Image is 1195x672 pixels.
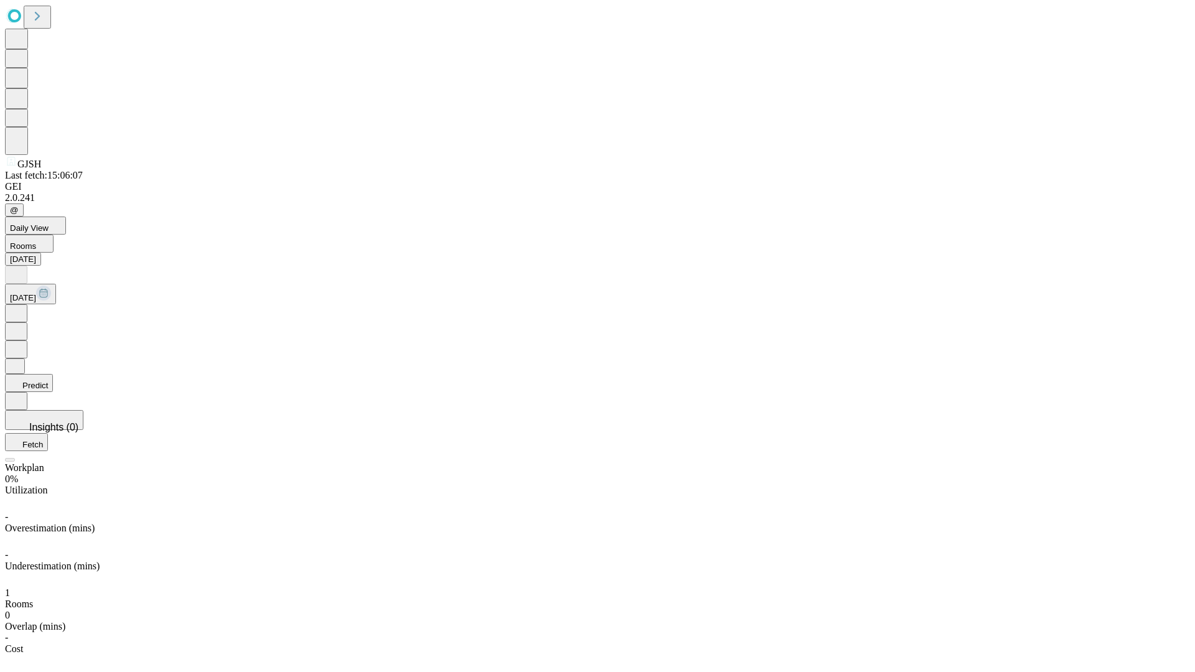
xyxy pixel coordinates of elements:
[5,253,41,266] button: [DATE]
[5,474,18,484] span: 0%
[5,632,8,643] span: -
[5,587,10,598] span: 1
[5,599,33,609] span: Rooms
[5,523,95,533] span: Overestimation (mins)
[5,549,8,560] span: -
[5,410,83,430] button: Insights (0)
[5,217,66,235] button: Daily View
[5,643,23,654] span: Cost
[5,433,48,451] button: Fetch
[17,159,41,169] span: GJSH
[5,192,1190,203] div: 2.0.241
[5,203,24,217] button: @
[5,170,83,180] span: Last fetch: 15:06:07
[5,610,10,620] span: 0
[5,561,100,571] span: Underestimation (mins)
[5,485,47,495] span: Utilization
[5,462,44,473] span: Workplan
[5,284,56,304] button: [DATE]
[5,181,1190,192] div: GEI
[5,235,54,253] button: Rooms
[29,422,78,432] span: Insights (0)
[5,511,8,522] span: -
[10,205,19,215] span: @
[10,293,36,302] span: [DATE]
[10,241,36,251] span: Rooms
[5,621,65,632] span: Overlap (mins)
[5,374,53,392] button: Predict
[10,223,49,233] span: Daily View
